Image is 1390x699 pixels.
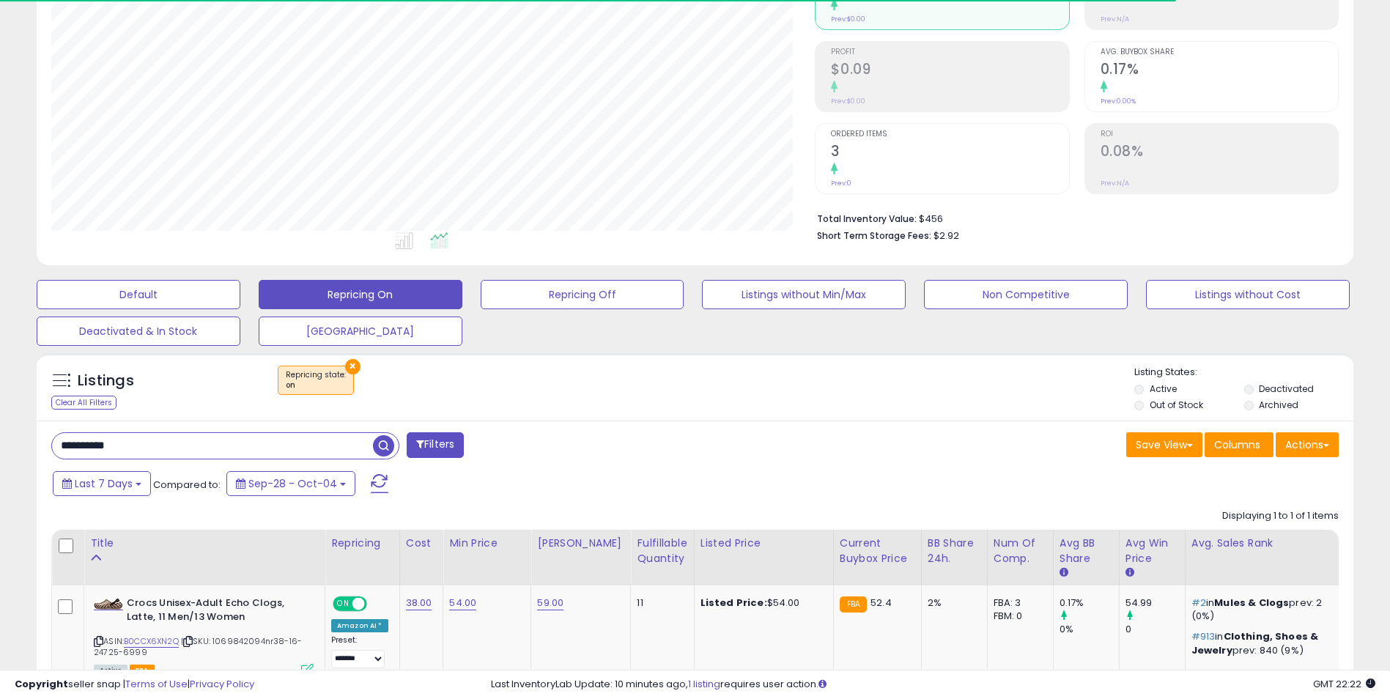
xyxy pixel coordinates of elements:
[1259,382,1314,395] label: Deactivated
[75,476,133,491] span: Last 7 Days
[1101,48,1338,56] span: Avg. Buybox Share
[94,665,127,677] span: All listings currently available for purchase on Amazon
[1101,179,1129,188] small: Prev: N/A
[1146,280,1350,309] button: Listings without Cost
[700,596,767,610] b: Listed Price:
[1060,623,1119,636] div: 0%
[94,598,123,610] img: 41+EfMDv49L._SL40_.jpg
[817,209,1328,226] li: $456
[226,471,355,496] button: Sep-28 - Oct-04
[1150,382,1177,395] label: Active
[248,476,337,491] span: Sep-28 - Oct-04
[994,536,1047,566] div: Num of Comp.
[702,280,906,309] button: Listings without Min/Max
[831,179,851,188] small: Prev: 0
[840,536,915,566] div: Current Buybox Price
[831,143,1068,163] h2: 3
[637,596,682,610] div: 11
[286,380,346,391] div: on
[1125,623,1185,636] div: 0
[831,97,865,106] small: Prev: $0.00
[1060,536,1113,566] div: Avg BB Share
[331,536,393,551] div: Repricing
[449,596,476,610] a: 54.00
[688,677,720,691] a: 1 listing
[1214,437,1260,452] span: Columns
[127,596,305,627] b: Crocs Unisex-Adult Echo Clogs, Latte, 11 Men/13 Women
[1214,596,1289,610] span: Mules & Clogs
[481,280,684,309] button: Repricing Off
[1191,596,1335,623] p: in prev: 2 (0%)
[831,15,865,23] small: Prev: $0.00
[934,229,959,243] span: $2.92
[1205,432,1273,457] button: Columns
[331,619,388,632] div: Amazon AI *
[90,536,319,551] div: Title
[153,478,221,492] span: Compared to:
[924,280,1128,309] button: Non Competitive
[1150,399,1203,411] label: Out of Stock
[637,536,687,566] div: Fulfillable Quantity
[345,359,361,374] button: ×
[840,596,867,613] small: FBA
[259,280,462,309] button: Repricing On
[994,610,1042,623] div: FBM: 0
[1191,629,1318,657] span: Clothing, Shoes & Jewelry
[190,677,254,691] a: Privacy Policy
[51,396,117,410] div: Clear All Filters
[15,678,254,692] div: seller snap | |
[406,596,432,610] a: 38.00
[331,635,388,668] div: Preset:
[1125,566,1134,580] small: Avg Win Price.
[870,596,892,610] span: 52.4
[53,471,151,496] button: Last 7 Days
[78,371,134,391] h5: Listings
[1276,432,1339,457] button: Actions
[537,596,563,610] a: 59.00
[124,635,179,648] a: B0CCX6XN2Q
[334,598,352,610] span: ON
[15,677,68,691] strong: Copyright
[994,596,1042,610] div: FBA: 3
[407,432,464,458] button: Filters
[1060,566,1068,580] small: Avg BB Share.
[491,678,1375,692] div: Last InventoryLab Update: 10 minutes ago, requires user action.
[130,665,155,677] span: FBA
[1125,596,1185,610] div: 54.99
[1222,509,1339,523] div: Displaying 1 to 1 of 1 items
[1101,97,1136,106] small: Prev: 0.00%
[1191,629,1216,643] span: #913
[537,536,624,551] div: [PERSON_NAME]
[1191,536,1340,551] div: Avg. Sales Rank
[94,635,302,657] span: | SKU: 1069842094nr38-16-24725-6999
[1259,399,1298,411] label: Archived
[125,677,188,691] a: Terms of Use
[1060,596,1119,610] div: 0.17%
[700,596,822,610] div: $54.00
[1313,677,1375,691] span: 2025-10-12 22:22 GMT
[817,212,917,225] b: Total Inventory Value:
[1191,596,1206,610] span: #2
[1101,15,1129,23] small: Prev: N/A
[928,536,981,566] div: BB Share 24h.
[37,317,240,346] button: Deactivated & In Stock
[928,596,976,610] div: 2%
[259,317,462,346] button: [GEOGRAPHIC_DATA]
[1191,630,1335,657] p: in prev: 840 (9%)
[286,369,346,391] span: Repricing state :
[94,596,314,675] div: ASIN:
[1125,536,1179,566] div: Avg Win Price
[37,280,240,309] button: Default
[1101,143,1338,163] h2: 0.08%
[700,536,827,551] div: Listed Price
[1126,432,1202,457] button: Save View
[831,48,1068,56] span: Profit
[831,130,1068,138] span: Ordered Items
[1101,130,1338,138] span: ROI
[449,536,525,551] div: Min Price
[365,598,388,610] span: OFF
[1101,61,1338,81] h2: 0.17%
[1134,366,1353,380] p: Listing States:
[817,229,931,242] b: Short Term Storage Fees:
[831,61,1068,81] h2: $0.09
